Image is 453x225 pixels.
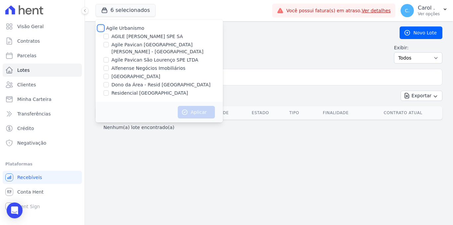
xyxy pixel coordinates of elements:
a: Transferências [3,107,82,120]
a: Visão Geral [3,20,82,33]
th: Tipo [281,106,308,119]
label: Agile Pavican [GEOGRAPHIC_DATA][PERSON_NAME] - [GEOGRAPHIC_DATA] [111,41,223,55]
button: Exportar [401,91,442,101]
span: Conta Hent [17,189,43,195]
span: Lotes [17,67,30,73]
a: Novo Lote [400,26,442,39]
input: Buscar por nome [108,70,439,84]
h2: Lote [96,27,389,39]
button: C. Carol . Ver opções [395,1,453,20]
span: Recebíveis [17,174,42,181]
span: Clientes [17,81,36,88]
label: Agile Urbanismo [106,25,144,31]
button: 6 selecionados [96,4,156,17]
label: Agile Pavican São Lourenço SPE LTDA [111,57,198,64]
a: Ver detalhes [361,8,391,13]
span: Contratos [17,38,40,44]
a: Recebíveis [3,171,82,184]
label: Dono da Área - Resid [GEOGRAPHIC_DATA] [111,81,211,88]
span: C. [405,8,410,13]
a: Parcelas [3,49,82,62]
th: Contrato Atual [364,106,442,119]
a: Conta Hent [3,185,82,199]
label: Exibir: [394,44,442,51]
span: Minha Carteira [17,96,51,103]
span: Transferências [17,111,51,117]
a: Lotes [3,64,82,77]
span: Crédito [17,125,34,132]
th: Estado [240,106,281,119]
label: Residencial [GEOGRAPHIC_DATA] [111,90,188,97]
p: Nenhum(a) lote encontrado(a) [103,124,174,131]
span: Visão Geral [17,23,44,30]
span: Parcelas [17,52,36,59]
p: Ver opções [418,11,440,17]
div: Open Intercom Messenger [7,202,23,218]
span: Você possui fatura(s) em atraso. [286,7,391,14]
a: Contratos [3,34,82,48]
button: Aplicar [178,106,215,118]
a: Clientes [3,78,82,91]
p: Carol . [418,5,440,11]
a: Negativação [3,136,82,150]
th: Finalidade [308,106,363,119]
a: Crédito [3,122,82,135]
div: Plataformas [5,160,79,168]
a: Minha Carteira [3,93,82,106]
span: Negativação [17,140,46,146]
label: AGILE [PERSON_NAME] SPE SA [111,33,183,40]
label: Alfenense Negócios Imobiliários [111,65,185,72]
label: [GEOGRAPHIC_DATA] [111,73,160,80]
